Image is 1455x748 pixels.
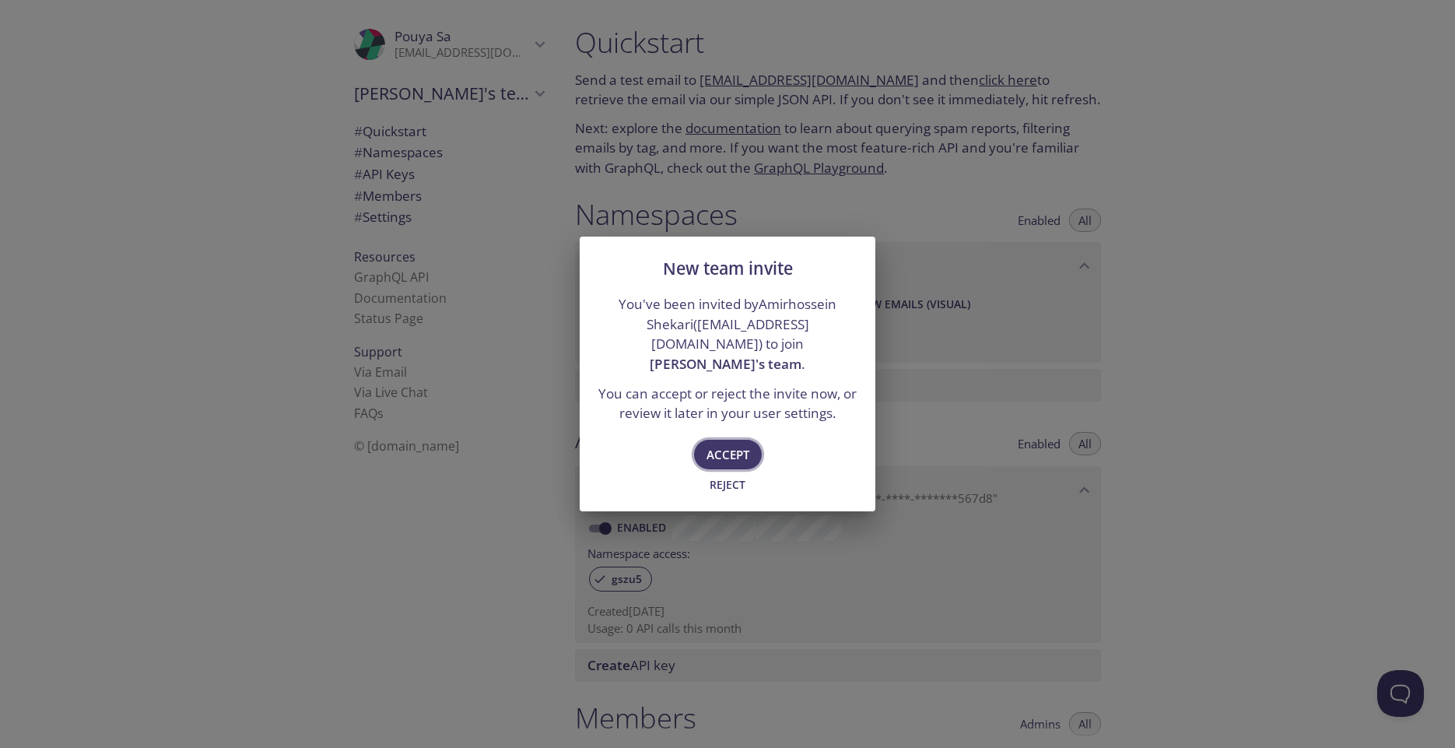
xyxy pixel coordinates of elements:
p: You can accept or reject the invite now, or review it later in your user settings. [598,384,857,423]
span: Accept [706,444,749,465]
span: [PERSON_NAME]'s team [650,355,801,373]
span: Reject [706,476,749,494]
span: New team invite [663,257,793,279]
button: Reject [703,472,752,497]
button: Accept [694,440,762,469]
a: [EMAIL_ADDRESS][DOMAIN_NAME] [651,315,809,353]
p: You've been invited by Amirhossein Shekari ( ) to join . [598,294,857,374]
